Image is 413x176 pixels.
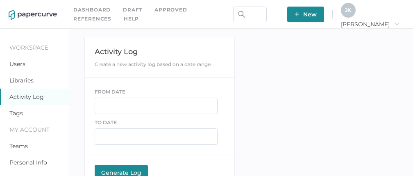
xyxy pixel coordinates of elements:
[9,110,23,117] a: Tags
[9,77,34,84] a: Libraries
[9,93,44,101] a: Activity Log
[123,5,142,14] a: Draft
[345,7,351,13] span: J K
[95,61,225,67] div: Create a new activity log based on a date range.
[95,47,225,56] div: Activity Log
[233,7,267,22] input: Search Workspace
[73,14,111,23] a: References
[124,14,139,23] div: help
[9,159,47,166] a: Personal Info
[9,142,28,150] a: Teams
[295,7,317,22] span: New
[73,5,111,14] a: Dashboard
[9,10,57,20] img: papercurve-logo-colour.7244d18c.svg
[9,60,25,68] a: Users
[95,119,117,126] span: TO DATE
[154,5,187,14] a: Approved
[341,21,399,28] span: [PERSON_NAME]
[95,89,125,95] span: FROM DATE
[295,12,299,16] img: plus-white.e19ec114.svg
[238,11,245,18] img: search.bf03fe8b.svg
[394,21,399,27] i: arrow_right
[287,7,324,22] button: New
